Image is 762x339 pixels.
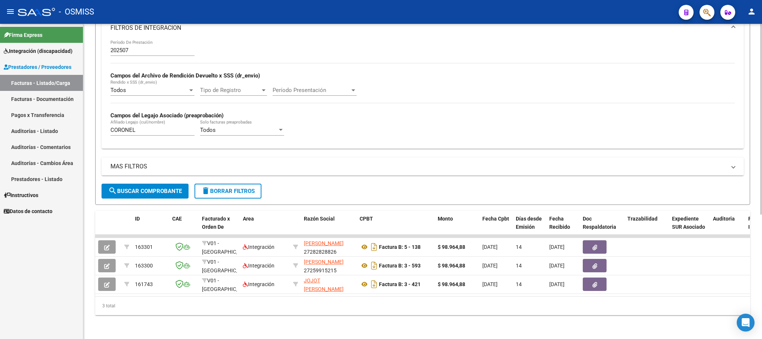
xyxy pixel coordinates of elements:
datatable-header-cell: Auditoria [710,211,745,244]
span: Expediente SUR Asociado [672,216,705,230]
div: Open Intercom Messenger [737,314,755,332]
strong: Campos del Archivo de Rendición Devuelto x SSS (dr_envio) [110,72,260,79]
span: ID [135,216,140,222]
span: [PERSON_NAME] [304,240,344,246]
span: Firma Express [4,31,42,39]
span: Razón Social [304,216,335,222]
span: Monto [438,216,453,222]
datatable-header-cell: Fecha Cpbt [479,211,513,244]
span: 14 [516,244,522,250]
span: Período Presentación [273,87,350,94]
datatable-header-cell: Facturado x Orden De [199,211,240,244]
span: 161743 [135,281,153,287]
datatable-header-cell: Fecha Recibido [546,211,580,244]
span: 163300 [135,263,153,269]
span: [DATE] [549,244,565,250]
span: Fecha Cpbt [482,216,509,222]
strong: $ 98.964,88 [438,281,465,287]
datatable-header-cell: Area [240,211,290,244]
mat-icon: delete [201,186,210,195]
span: Prestadores / Proveedores [4,63,71,71]
strong: Factura B: 3 - 593 [379,263,421,269]
span: Trazabilidad [627,216,657,222]
button: Borrar Filtros [194,184,261,199]
datatable-header-cell: CAE [169,211,199,244]
div: 24261927825 [304,276,354,292]
mat-icon: menu [6,7,15,16]
datatable-header-cell: Razón Social [301,211,357,244]
span: Fecha Recibido [549,216,570,230]
span: Tipo de Registro [200,87,260,94]
span: [DATE] [549,263,565,269]
datatable-header-cell: Monto [435,211,479,244]
button: Buscar Comprobante [102,184,189,199]
span: 14 [516,281,522,287]
strong: Factura B: 3 - 421 [379,281,421,287]
i: Descargar documento [369,241,379,253]
span: CAE [172,216,182,222]
span: [PERSON_NAME] [304,259,344,265]
strong: $ 98.964,88 [438,263,465,269]
datatable-header-cell: ID [132,211,169,244]
span: Todos [200,127,216,133]
mat-panel-title: FILTROS DE INTEGRACION [110,24,726,32]
span: [DATE] [549,281,565,287]
datatable-header-cell: Días desde Emisión [513,211,546,244]
span: CPBT [360,216,373,222]
span: Integración [243,281,274,287]
span: Datos de contacto [4,207,52,215]
span: Buscar Comprobante [108,188,182,194]
span: Borrar Filtros [201,188,255,194]
datatable-header-cell: Doc Respaldatoria [580,211,624,244]
datatable-header-cell: CPBT [357,211,435,244]
span: 14 [516,263,522,269]
datatable-header-cell: Trazabilidad [624,211,669,244]
datatable-header-cell: Expediente SUR Asociado [669,211,710,244]
strong: $ 98.964,88 [438,244,465,250]
span: Instructivos [4,191,38,199]
span: Integración [243,263,274,269]
mat-panel-title: MAS FILTROS [110,162,726,171]
span: Facturado x Orden De [202,216,230,230]
span: [DATE] [482,244,498,250]
span: Días desde Emisión [516,216,542,230]
div: 27282828826 [304,239,354,255]
span: Integración (discapacidad) [4,47,73,55]
mat-icon: person [747,7,756,16]
strong: Campos del Legajo Asociado (preaprobación) [110,112,224,119]
div: 3 total [95,297,750,315]
span: Todos [110,87,126,94]
mat-icon: search [108,186,117,195]
span: [DATE] [482,263,498,269]
span: JOJOT [PERSON_NAME] [304,278,344,292]
div: FILTROS DE INTEGRACION [102,40,744,148]
i: Descargar documento [369,278,379,290]
mat-expansion-panel-header: MAS FILTROS [102,158,744,175]
span: Auditoria [713,216,735,222]
strong: Factura B: 5 - 138 [379,244,421,250]
div: 27259915215 [304,258,354,273]
span: - OSMISS [59,4,94,20]
span: Integración [243,244,274,250]
i: Descargar documento [369,260,379,272]
span: Area [243,216,254,222]
span: [DATE] [482,281,498,287]
span: 163301 [135,244,153,250]
mat-expansion-panel-header: FILTROS DE INTEGRACION [102,16,744,40]
span: Doc Respaldatoria [583,216,616,230]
